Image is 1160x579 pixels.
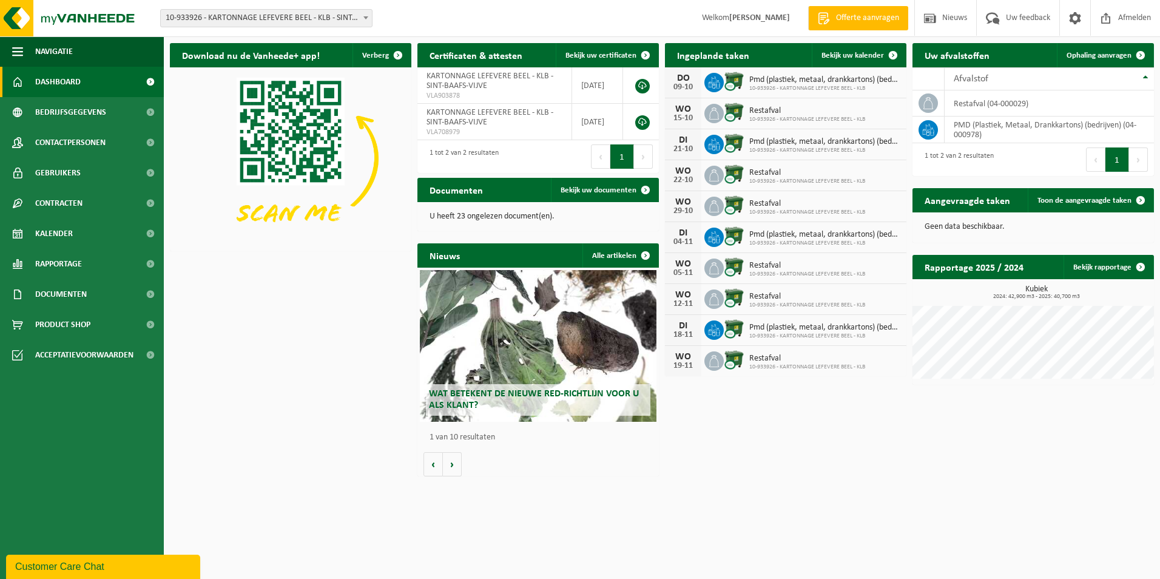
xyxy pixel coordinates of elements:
[352,43,410,67] button: Verberg
[749,354,865,364] span: Restafval
[35,97,106,127] span: Bedrijfsgegevens
[749,292,865,302] span: Restafval
[6,552,203,579] iframe: chat widget
[1057,43,1153,67] a: Ophaling aanvragen
[912,255,1036,279] h2: Rapportage 2025 / 2024
[35,158,81,188] span: Gebruikers
[591,144,610,169] button: Previous
[634,144,653,169] button: Next
[724,102,744,123] img: WB-1100-CU
[430,433,653,442] p: 1 van 10 resultaten
[671,259,695,269] div: WO
[925,223,1142,231] p: Geen data beschikbaar.
[671,362,695,370] div: 19-11
[724,195,744,215] img: WB-1100-CU
[1028,188,1153,212] a: Toon de aangevraagde taken
[671,166,695,176] div: WO
[551,178,658,202] a: Bekijk uw documenten
[671,321,695,331] div: DI
[919,294,1154,300] span: 2024: 42,900 m3 - 2025: 40,700 m3
[671,104,695,114] div: WO
[749,178,865,185] span: 10-933926 - KARTONNAGE LEFEVERE BEEL - KLB
[565,52,636,59] span: Bekijk uw certificaten
[749,147,900,154] span: 10-933926 - KARTONNAGE LEFEVERE BEEL - KLB
[443,452,462,476] button: Volgende
[749,302,865,309] span: 10-933926 - KARTONNAGE LEFEVERE BEEL - KLB
[35,67,81,97] span: Dashboard
[582,243,658,268] a: Alle artikelen
[671,331,695,339] div: 18-11
[749,261,865,271] span: Restafval
[912,188,1022,212] h2: Aangevraagde taken
[427,91,562,101] span: VLA903878
[749,240,900,247] span: 10-933926 - KARTONNAGE LEFEVERE BEEL - KLB
[833,12,902,24] span: Offerte aanvragen
[749,199,865,209] span: Restafval
[671,145,695,154] div: 21-10
[1105,147,1129,172] button: 1
[671,83,695,92] div: 09-10
[749,364,865,371] span: 10-933926 - KARTONNAGE LEFEVERE BEEL - KLB
[749,271,865,278] span: 10-933926 - KARTONNAGE LEFEVERE BEEL - KLB
[724,350,744,370] img: WB-1100-CU
[749,323,900,333] span: Pmd (plastiek, metaal, drankkartons) (bedrijven)
[671,228,695,238] div: DI
[35,218,73,249] span: Kalender
[556,43,658,67] a: Bekijk uw certificaten
[724,71,744,92] img: WB-1100-CU
[749,85,900,92] span: 10-933926 - KARTONNAGE LEFEVERE BEEL - KLB
[417,243,472,267] h2: Nieuws
[724,288,744,308] img: WB-1100-CU
[945,117,1154,143] td: PMD (Plastiek, Metaal, Drankkartons) (bedrijven) (04-000978)
[417,43,534,67] h2: Certificaten & attesten
[417,178,495,201] h2: Documenten
[724,257,744,277] img: WB-1100-CU
[919,146,994,173] div: 1 tot 2 van 2 resultaten
[671,352,695,362] div: WO
[423,143,499,170] div: 1 tot 2 van 2 resultaten
[429,389,639,410] span: Wat betekent de nieuwe RED-richtlijn voor u als klant?
[35,310,90,340] span: Product Shop
[671,269,695,277] div: 05-11
[812,43,905,67] a: Bekijk uw kalender
[1064,255,1153,279] a: Bekijk rapportage
[671,290,695,300] div: WO
[749,106,865,116] span: Restafval
[427,127,562,137] span: VLA708979
[724,164,744,185] img: WB-1100-CU
[671,207,695,215] div: 29-10
[35,36,73,67] span: Navigatie
[665,43,761,67] h2: Ingeplande taken
[749,168,865,178] span: Restafval
[724,226,744,246] img: WB-1100-CU
[427,108,553,127] span: KARTONNAGE LEFEVERE BEEL - KLB - SINT-BAAFS-VIJVE
[808,6,908,30] a: Offerte aanvragen
[671,300,695,308] div: 12-11
[671,176,695,185] div: 22-10
[35,249,82,279] span: Rapportage
[749,137,900,147] span: Pmd (plastiek, metaal, drankkartons) (bedrijven)
[945,90,1154,117] td: restafval (04-000029)
[572,104,623,140] td: [DATE]
[35,279,87,310] span: Documenten
[671,197,695,207] div: WO
[430,212,647,221] p: U heeft 23 ongelezen document(en).
[170,67,411,249] img: Download de VHEPlus App
[749,230,900,240] span: Pmd (plastiek, metaal, drankkartons) (bedrijven)
[427,72,553,90] span: KARTONNAGE LEFEVERE BEEL - KLB - SINT-BAAFS-VIJVE
[749,333,900,340] span: 10-933926 - KARTONNAGE LEFEVERE BEEL - KLB
[749,116,865,123] span: 10-933926 - KARTONNAGE LEFEVERE BEEL - KLB
[671,238,695,246] div: 04-11
[671,114,695,123] div: 15-10
[749,75,900,85] span: Pmd (plastiek, metaal, drankkartons) (bedrijven)
[170,43,332,67] h2: Download nu de Vanheede+ app!
[35,188,83,218] span: Contracten
[749,209,865,216] span: 10-933926 - KARTONNAGE LEFEVERE BEEL - KLB
[1067,52,1131,59] span: Ophaling aanvragen
[161,10,372,27] span: 10-933926 - KARTONNAGE LEFEVERE BEEL - KLB - SINT-BAAFS-VIJVE
[1037,197,1131,205] span: Toon de aangevraagde taken
[423,452,443,476] button: Vorige
[954,74,988,84] span: Afvalstof
[610,144,634,169] button: 1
